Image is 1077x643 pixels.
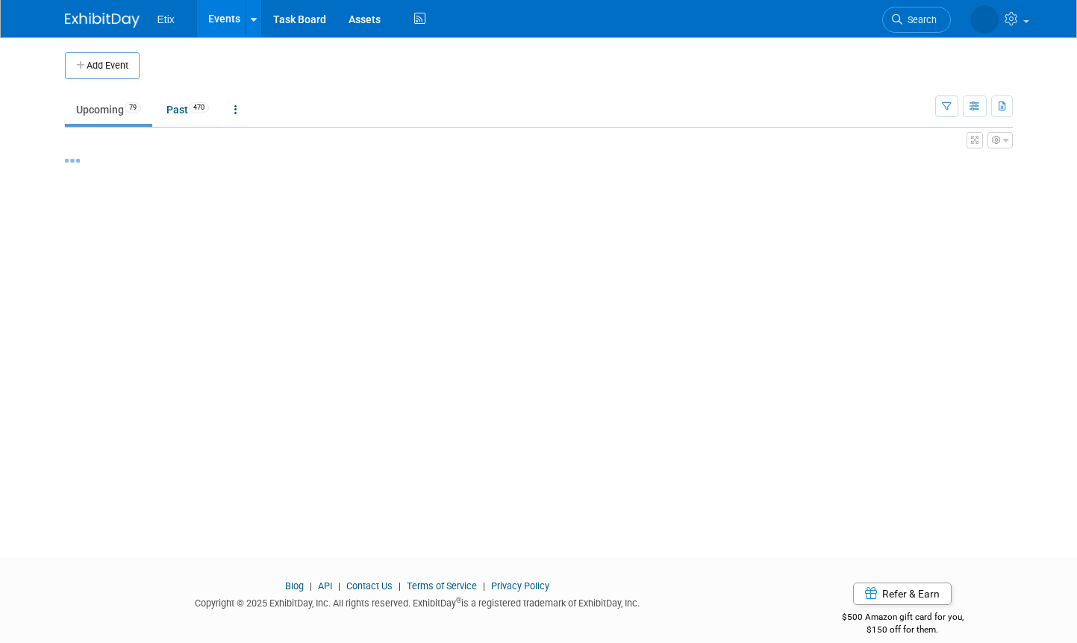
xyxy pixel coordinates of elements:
[157,13,175,25] span: Etix
[407,580,477,592] a: Terms of Service
[306,580,316,592] span: |
[285,580,304,592] a: Blog
[346,580,393,592] a: Contact Us
[65,52,140,79] button: Add Event
[902,14,937,25] span: Search
[853,583,952,605] a: Refer & Earn
[155,95,220,124] a: Past470
[793,624,1013,636] div: $150 off for them.
[125,102,141,113] span: 79
[395,580,405,592] span: |
[491,580,549,592] a: Privacy Policy
[65,159,80,163] img: loading...
[479,580,489,592] span: |
[65,13,140,28] img: ExhibitDay
[189,102,209,113] span: 470
[65,95,152,124] a: Upcoming79
[793,601,1013,636] div: $500 Amazon gift card for you,
[318,580,332,592] a: API
[65,593,770,610] div: Copyright © 2025 ExhibitDay, Inc. All rights reserved. ExhibitDay is a registered trademark of Ex...
[334,580,344,592] span: |
[970,5,999,34] img: Wendy Beasley
[456,596,461,604] sup: ®
[882,7,951,33] a: Search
